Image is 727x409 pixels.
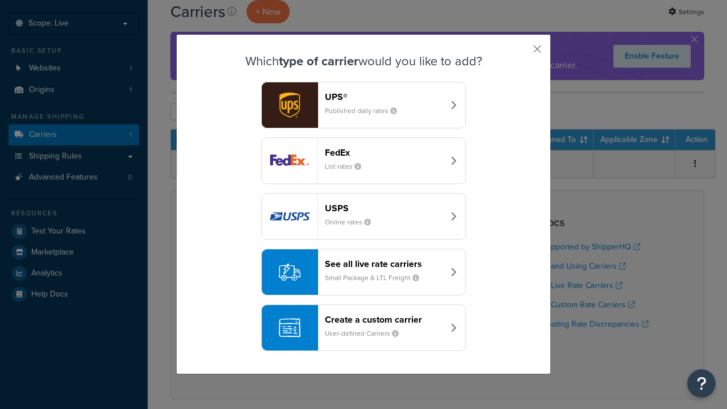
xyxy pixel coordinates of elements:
[325,91,444,102] header: UPS®
[325,258,444,269] header: See all live rate carriers
[261,137,466,184] button: fedEx logoFedExList rates
[261,82,466,128] button: ups logoUPS®Published daily rates
[279,317,300,339] img: icon-carrier-custom-c93b8a24.svg
[261,304,466,351] button: Create a custom carrierUser-defined Carriers
[325,314,444,325] header: Create a custom carrier
[261,249,466,295] button: See all live rate carriersSmall Package & LTL Freight
[262,194,317,239] img: usps logo
[279,261,300,283] img: icon-carrier-liverate-becf4550.svg
[325,106,406,116] small: Published daily rates
[325,147,444,158] header: FedEx
[325,203,444,214] header: USPS
[262,82,317,128] img: ups logo
[279,52,358,70] strong: type of carrier
[262,138,317,183] img: fedEx logo
[325,161,370,172] small: List rates
[325,217,380,227] small: Online rates
[325,273,428,283] small: Small Package & LTL Freight
[205,55,522,68] h3: Which would you like to add?
[687,369,716,398] button: Open Resource Center
[261,193,466,240] button: usps logoUSPSOnline rates
[325,328,408,339] small: User-defined Carriers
